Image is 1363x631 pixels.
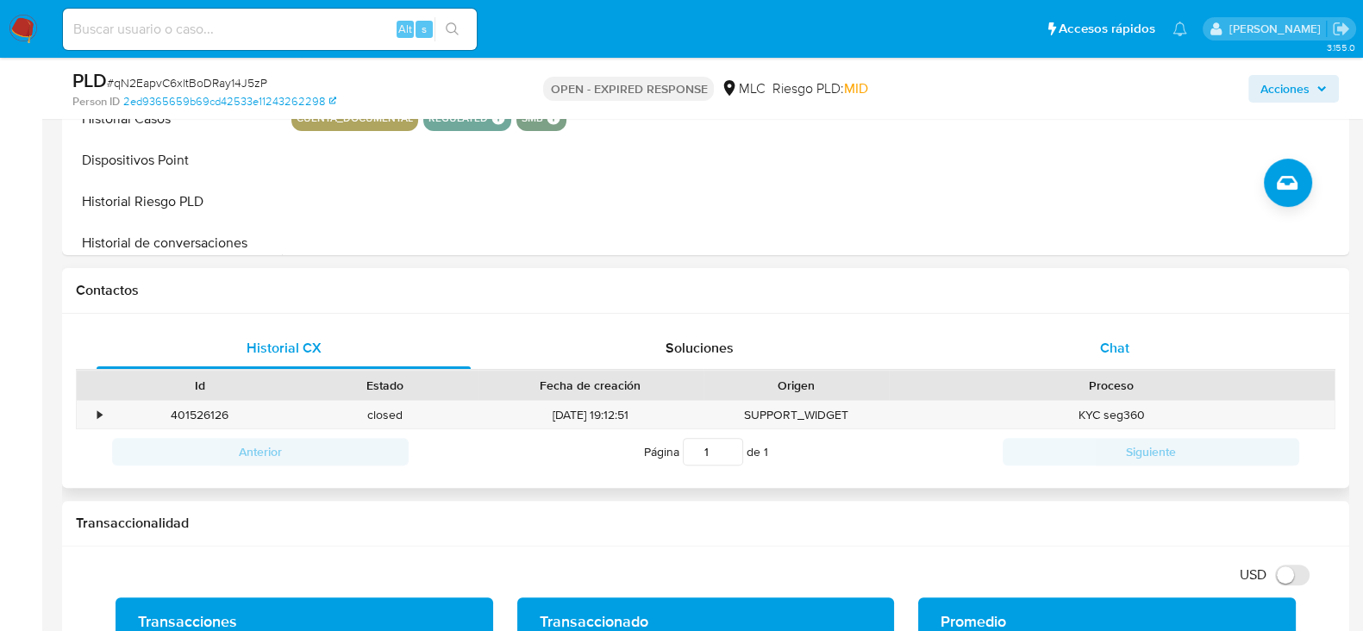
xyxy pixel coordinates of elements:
[63,18,477,41] input: Buscar usuario o caso...
[72,66,107,94] b: PLD
[107,401,292,429] div: 401526126
[66,181,282,222] button: Historial Riesgo PLD
[297,115,413,122] button: cuenta_documental
[1229,21,1326,37] p: pablo.ruidiaz@mercadolibre.com
[1100,338,1129,358] span: Chat
[843,78,867,98] span: MID
[901,377,1322,394] div: Proceso
[764,443,768,460] span: 1
[247,338,322,358] span: Historial CX
[123,94,336,109] a: 2ed9365659b69cd42533e11243262298
[304,377,466,394] div: Estado
[1172,22,1187,36] a: Notificaciones
[1332,20,1350,38] a: Salir
[478,401,703,429] div: [DATE] 19:12:51
[76,515,1335,532] h1: Transaccionalidad
[422,21,427,37] span: s
[119,377,280,394] div: Id
[644,438,768,465] span: Página de
[435,17,470,41] button: search-icon
[66,140,282,181] button: Dispositivos Point
[716,377,877,394] div: Origen
[490,377,691,394] div: Fecha de creación
[112,438,409,465] button: Anterior
[428,115,488,122] button: regulated
[543,77,714,101] p: OPEN - EXPIRED RESPONSE
[72,94,120,109] b: Person ID
[292,401,478,429] div: closed
[666,338,734,358] span: Soluciones
[66,222,282,264] button: Historial de conversaciones
[107,74,267,91] span: # qN2EapvC6xltBoDRay14J5zP
[1260,75,1310,103] span: Acciones
[76,282,1335,299] h1: Contactos
[721,79,765,98] div: MLC
[1248,75,1339,103] button: Acciones
[1059,20,1155,38] span: Accesos rápidos
[522,115,543,122] button: smb
[398,21,412,37] span: Alt
[703,401,889,429] div: SUPPORT_WIDGET
[772,79,867,98] span: Riesgo PLD:
[1326,41,1354,54] span: 3.155.0
[889,401,1335,429] div: KYC seg360
[97,407,102,423] div: •
[1003,438,1299,465] button: Siguiente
